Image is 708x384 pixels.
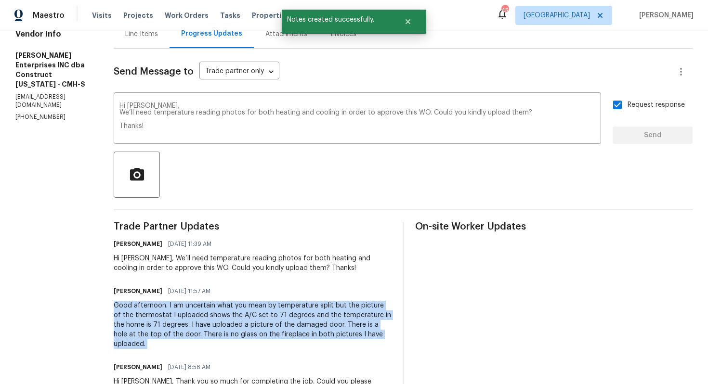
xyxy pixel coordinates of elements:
h6: [PERSON_NAME] [114,362,162,372]
h6: [PERSON_NAME] [114,239,162,249]
span: Visits [92,11,112,20]
button: Close [392,12,424,31]
div: Invoices [330,29,356,39]
span: Request response [628,100,685,110]
div: Attachments [265,29,307,39]
span: [GEOGRAPHIC_DATA] [524,11,590,20]
div: Hi [PERSON_NAME], We’ll need temperature reading photos for both heating and cooling in order to ... [114,254,391,273]
div: 45 [501,6,508,15]
span: Tasks [220,12,240,19]
p: [PHONE_NUMBER] [15,113,91,121]
span: Properties [252,11,289,20]
span: [DATE] 8:56 AM [168,362,210,372]
h5: [PERSON_NAME] Enterprises INC dba Construct [US_STATE] - CMH-S [15,51,91,89]
span: Work Orders [165,11,209,20]
p: [EMAIL_ADDRESS][DOMAIN_NAME] [15,93,91,109]
div: Trade partner only [199,64,279,80]
span: [DATE] 11:39 AM [168,239,211,249]
span: Send Message to [114,67,194,77]
div: Good afternoon. I am uncertain what you mean by temperature split but the picture of the thermost... [114,301,391,349]
span: [PERSON_NAME] [635,11,694,20]
div: Line Items [125,29,158,39]
span: Notes created successfully. [282,10,392,30]
h6: [PERSON_NAME] [114,286,162,296]
span: Trade Partner Updates [114,222,391,231]
span: [DATE] 11:57 AM [168,286,210,296]
span: Projects [123,11,153,20]
span: Maestro [33,11,65,20]
span: On-site Worker Updates [415,222,693,231]
h4: Vendor Info [15,29,91,39]
div: Progress Updates [181,29,242,38]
